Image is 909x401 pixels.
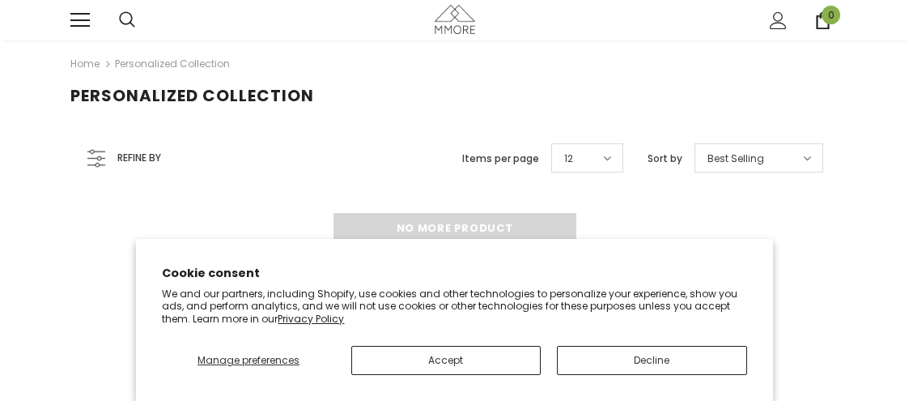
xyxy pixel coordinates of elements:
a: Personalized Collection [115,57,230,70]
a: Home [70,54,100,74]
span: Personalized Collection [70,84,314,107]
button: Accept [351,346,541,375]
span: Refine by [117,149,161,167]
a: Privacy Policy [278,312,344,326]
button: Manage preferences [162,346,334,375]
span: Best Selling [707,151,764,167]
button: Decline [557,346,746,375]
h2: Cookie consent [162,265,746,282]
p: We and our partners, including Shopify, use cookies and other technologies to personalize your ex... [162,288,746,326]
label: Sort by [648,151,682,167]
span: 0 [822,6,840,24]
span: Manage preferences [198,353,299,367]
span: 12 [564,151,573,167]
label: Items per page [462,151,539,167]
img: MMORE Cases [435,5,475,33]
a: 0 [814,12,831,29]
